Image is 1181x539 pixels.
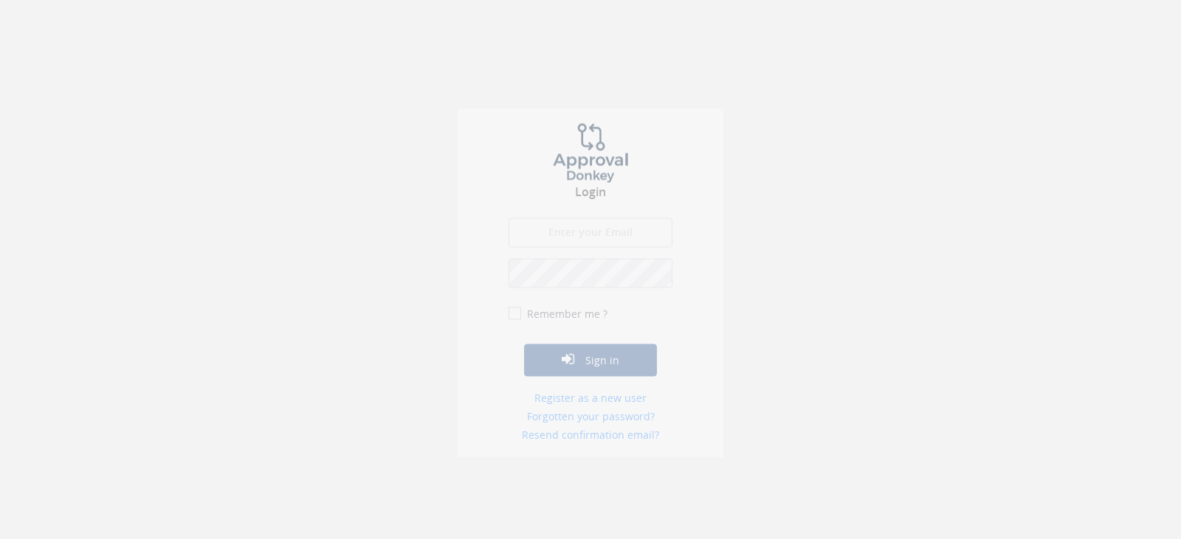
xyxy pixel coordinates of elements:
input: Enter your Email [509,227,672,257]
label: Remember me ? [523,316,607,331]
a: Register as a new user [509,400,672,415]
a: Resend confirmation email? [509,437,672,452]
img: logo.png [535,133,646,192]
a: Forgotten your password? [509,419,672,434]
h3: Login [458,195,723,209]
button: Sign in [524,353,657,386]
